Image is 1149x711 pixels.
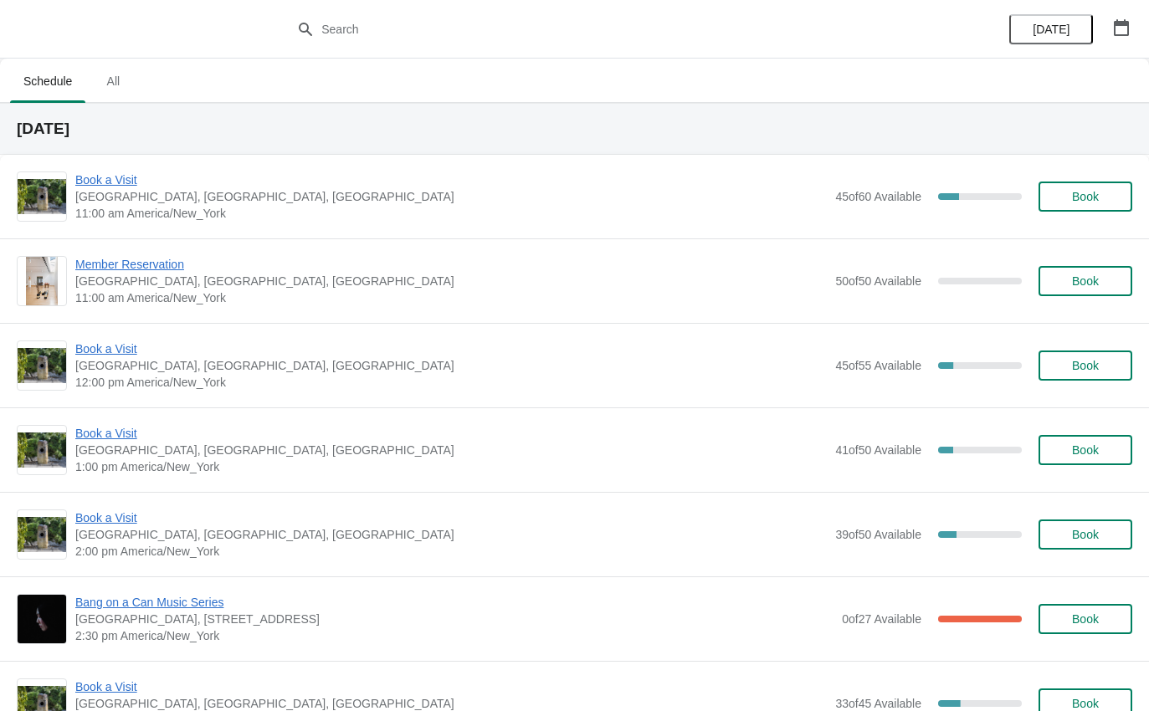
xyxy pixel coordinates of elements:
button: Book [1039,182,1132,212]
span: [GEOGRAPHIC_DATA], [STREET_ADDRESS] [75,611,834,627]
button: Book [1039,519,1132,550]
span: Book [1072,190,1099,203]
button: Book [1039,435,1132,465]
span: Book a Visit [75,509,827,526]
span: Book [1072,528,1099,541]
img: Book a Visit | The Noguchi Museum, 33rd Road, Queens, NY, USA | 1:00 pm America/New_York [18,432,66,468]
img: Book a Visit | The Noguchi Museum, 33rd Road, Queens, NY, USA | 12:00 pm America/New_York [18,348,66,383]
span: 11:00 am America/New_York [75,289,827,306]
span: 45 of 60 Available [835,190,921,203]
button: Book [1039,604,1132,634]
span: [GEOGRAPHIC_DATA], [GEOGRAPHIC_DATA], [GEOGRAPHIC_DATA] [75,188,827,205]
img: Member Reservation | The Noguchi Museum, 33rd Road, Queens, NY, USA | 11:00 am America/New_York [26,257,59,305]
span: [GEOGRAPHIC_DATA], [GEOGRAPHIC_DATA], [GEOGRAPHIC_DATA] [75,273,827,289]
span: 0 of 27 Available [842,612,921,626]
span: [GEOGRAPHIC_DATA], [GEOGRAPHIC_DATA], [GEOGRAPHIC_DATA] [75,442,827,458]
span: Book [1072,612,1099,626]
span: 12:00 pm America/New_York [75,374,827,391]
span: 2:30 pm America/New_York [75,627,834,644]
span: 45 of 55 Available [835,359,921,372]
span: All [92,66,134,96]
img: Book a Visit | The Noguchi Museum, 33rd Road, Queens, NY, USA | 11:00 am America/New_York [18,179,66,214]
span: Member Reservation [75,256,827,273]
span: 33 of 45 Available [835,697,921,710]
span: Book [1072,274,1099,288]
span: Book [1072,359,1099,372]
span: 50 of 50 Available [835,274,921,288]
span: Book [1072,443,1099,457]
span: Book a Visit [75,425,827,442]
span: Bang on a Can Music Series [75,594,834,611]
span: 2:00 pm America/New_York [75,543,827,560]
span: Schedule [10,66,85,96]
h2: [DATE] [17,120,1132,137]
button: Book [1039,266,1132,296]
span: 11:00 am America/New_York [75,205,827,222]
span: Book [1072,697,1099,710]
img: Book a Visit | The Noguchi Museum, 33rd Road, Queens, NY, USA | 2:00 pm America/New_York [18,517,66,552]
span: [GEOGRAPHIC_DATA], [GEOGRAPHIC_DATA], [GEOGRAPHIC_DATA] [75,357,827,374]
span: 41 of 50 Available [835,443,921,457]
span: 39 of 50 Available [835,528,921,541]
span: Book a Visit [75,340,827,357]
img: Bang on a Can Music Series | The Noguchi Museum, 9-01 33rd Road, Queens, NY, USA | 2:30 pm Americ... [18,595,66,643]
button: [DATE] [1009,14,1093,44]
span: [GEOGRAPHIC_DATA], [GEOGRAPHIC_DATA], [GEOGRAPHIC_DATA] [75,526,827,543]
span: 1:00 pm America/New_York [75,458,827,475]
span: Book a Visit [75,678,827,695]
span: Book a Visit [75,171,827,188]
span: [DATE] [1033,23,1069,36]
input: Search [321,14,862,44]
button: Book [1039,350,1132,381]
